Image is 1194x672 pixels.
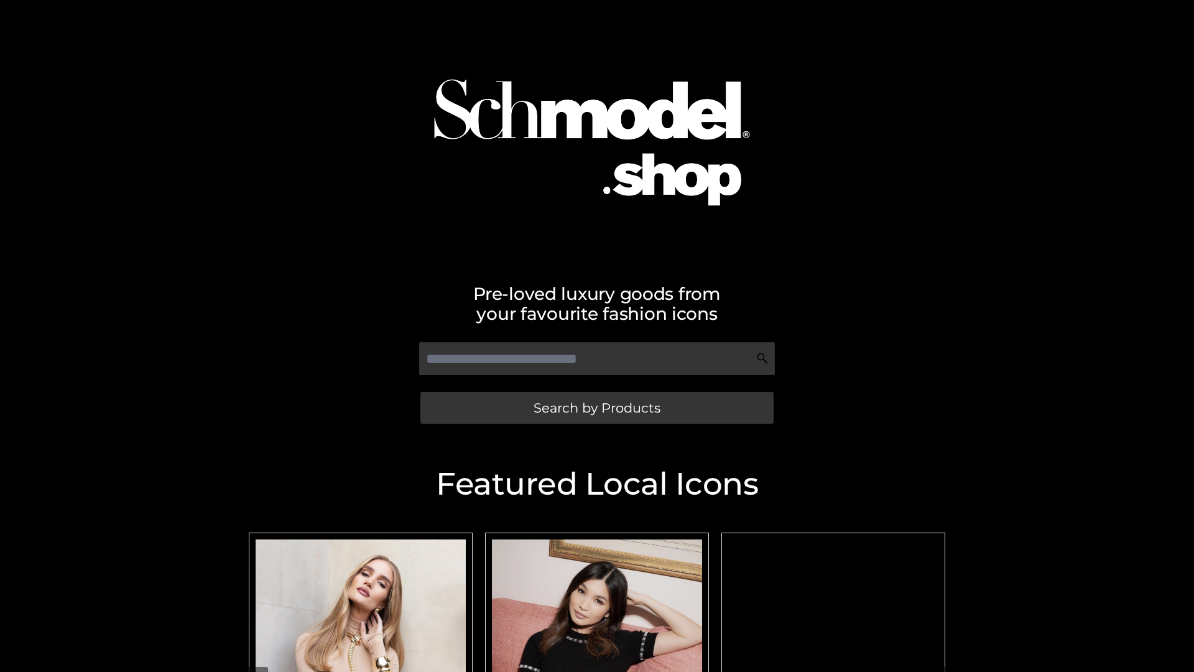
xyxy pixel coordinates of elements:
[243,469,951,500] h2: Featured Local Icons​
[534,401,660,414] span: Search by Products
[420,392,774,424] a: Search by Products
[243,284,951,324] h2: Pre-loved luxury goods from your favourite fashion icons
[756,352,769,365] img: Search Icon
